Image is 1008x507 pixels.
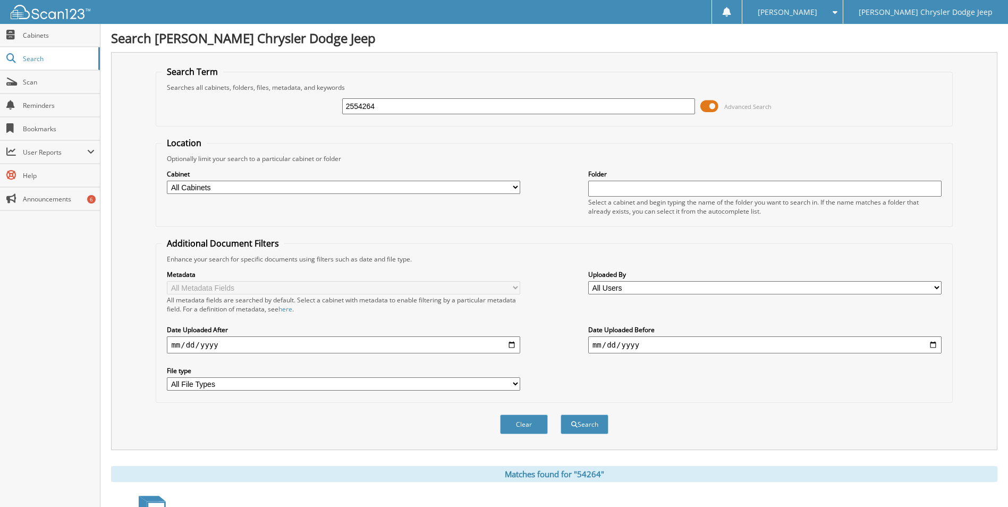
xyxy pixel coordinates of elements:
label: Metadata [167,270,520,279]
span: Cabinets [23,31,95,40]
label: Cabinet [167,170,520,179]
label: Date Uploaded After [167,325,520,334]
iframe: Chat Widget [955,456,1008,507]
div: Enhance your search for specific documents using filters such as date and file type. [162,255,946,264]
span: Advanced Search [724,103,772,111]
input: end [588,336,942,353]
span: Scan [23,78,95,87]
button: Search [561,415,608,434]
label: Folder [588,170,942,179]
span: Help [23,171,95,180]
div: 6 [87,195,96,204]
span: Search [23,54,93,63]
label: Uploaded By [588,270,942,279]
input: start [167,336,520,353]
label: Date Uploaded Before [588,325,942,334]
button: Clear [500,415,548,434]
div: Matches found for "54264" [111,466,997,482]
span: Announcements [23,195,95,204]
div: All metadata fields are searched by default. Select a cabinet with metadata to enable filtering b... [167,295,520,314]
div: Select a cabinet and begin typing the name of the folder you want to search in. If the name match... [588,198,942,216]
legend: Additional Document Filters [162,238,284,249]
span: Reminders [23,101,95,110]
div: Optionally limit your search to a particular cabinet or folder [162,154,946,163]
span: [PERSON_NAME] Chrysler Dodge Jeep [859,9,993,15]
legend: Location [162,137,207,149]
legend: Search Term [162,66,223,78]
span: User Reports [23,148,87,157]
a: here [278,305,292,314]
h1: Search [PERSON_NAME] Chrysler Dodge Jeep [111,29,997,47]
div: Searches all cabinets, folders, files, metadata, and keywords [162,83,946,92]
label: File type [167,366,520,375]
span: [PERSON_NAME] [758,9,817,15]
img: scan123-logo-white.svg [11,5,90,19]
span: Bookmarks [23,124,95,133]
